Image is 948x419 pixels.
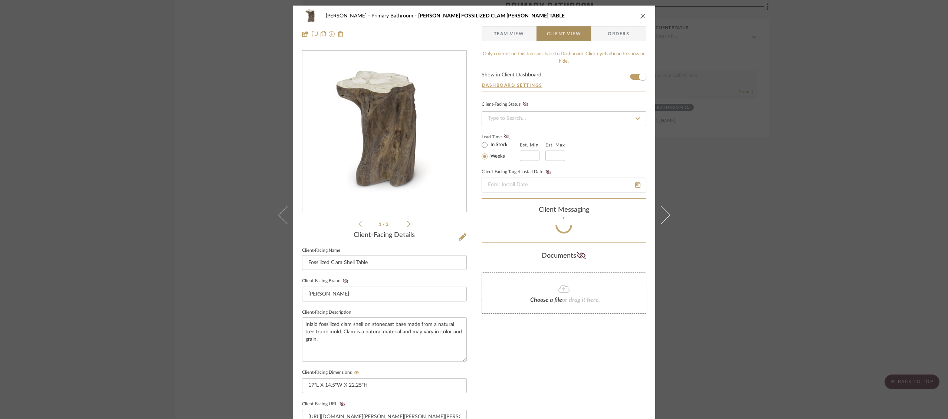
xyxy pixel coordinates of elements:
[379,222,383,227] span: 1
[482,140,520,161] mat-radio-group: Select item type
[482,133,520,140] label: Lead Time
[482,111,646,126] input: Type to Search…
[302,278,351,284] label: Client-Facing Brand
[352,370,362,375] button: Client-Facing Dimensions
[489,153,505,160] label: Weeks
[302,311,351,314] label: Client-Facing Description
[302,402,347,407] label: Client-Facing URL
[302,249,340,253] label: Client-Facing Name
[482,101,531,108] div: Client-Facing Status
[547,26,581,41] span: Client View
[302,255,467,270] input: Enter Client-Facing Item Name
[341,278,351,284] button: Client-Facing Brand
[489,142,508,148] label: In Stock
[386,222,390,227] span: 2
[545,142,565,148] label: Est. Max
[530,297,562,303] span: Choose a file
[302,70,466,193] img: 18f58c6b-02e3-46e0-abc5-93e6ff6be1f8_436x436.jpg
[302,370,362,375] label: Client-Facing Dimensions
[494,26,524,41] span: Team View
[502,133,512,141] button: Lead Time
[543,169,553,175] button: Client-Facing Target Install Date
[302,70,466,193] div: 0
[302,231,467,240] div: Client-Facing Details
[371,13,418,19] span: Primary Bathroom
[482,82,543,89] button: Dashboard Settings
[562,297,600,303] span: or drag it here.
[302,9,320,23] img: 18f58c6b-02e3-46e0-abc5-93e6ff6be1f8_48x40.jpg
[383,222,386,227] span: /
[338,31,344,37] img: Remove from project
[326,13,371,19] span: [PERSON_NAME]
[302,378,467,393] input: Enter item dimensions
[302,287,467,301] input: Enter Client-Facing Brand
[482,50,646,65] div: Only content on this tab can share to Dashboard. Click eyeball icon to show or hide.
[640,13,646,19] button: close
[482,250,646,262] div: Documents
[337,402,347,407] button: Client-Facing URL
[482,178,646,192] input: Enter Install Date
[482,206,646,214] div: client Messaging
[482,169,553,175] label: Client-Facing Target Install Date
[520,142,539,148] label: Est. Min
[418,13,565,19] span: [PERSON_NAME] FOSSILIZED CLAM [PERSON_NAME] TABLE
[600,26,637,41] span: Orders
